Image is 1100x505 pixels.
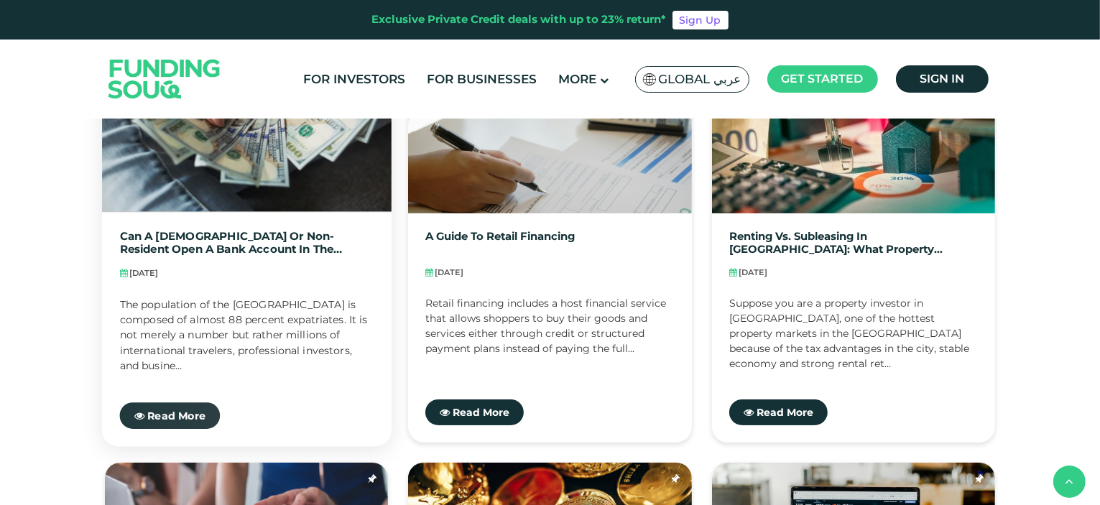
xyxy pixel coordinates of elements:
img: Renting vs. Subleasing in Dubai [712,49,996,213]
span: [DATE] [739,267,767,277]
a: For Investors [300,68,409,91]
a: Renting vs. Subleasing in [GEOGRAPHIC_DATA]: What Property Investors Need to Know [729,231,979,256]
a: For Businesses [423,68,540,91]
span: [DATE] [435,267,463,277]
img: Logo [94,42,235,115]
div: Retail financing includes a host financial service that allows shoppers to buy their goods and se... [425,296,675,368]
a: Sign Up [673,11,729,29]
a: Read More [729,399,828,425]
a: Read More [425,399,524,425]
a: Can a [DEMOGRAPHIC_DATA] or non-resident open a bank account in the [GEOGRAPHIC_DATA]? [119,230,374,256]
span: More [558,72,596,86]
div: Exclusive Private Credit deals with up to 23% return* [372,11,667,28]
span: Sign in [920,72,964,85]
img: What is retail financing? [408,49,692,213]
img: SA Flag [643,73,656,85]
div: Suppose you are a property investor in [GEOGRAPHIC_DATA], one of the hottest property markets in ... [729,296,979,368]
span: Read More [147,409,205,422]
span: [DATE] [129,267,158,277]
a: Sign in [896,65,989,93]
button: back [1053,465,1086,498]
div: The population of the [GEOGRAPHIC_DATA] is composed of almost 88 percent expatriates. It is not m... [119,297,374,370]
a: A guide to retail financing [425,231,575,256]
img: Can a foreigner or non-resident open a bank account in the UAE? [102,45,392,213]
a: Read More [119,402,220,429]
span: Read More [757,406,813,419]
span: Get started [782,72,864,85]
span: Read More [453,406,509,419]
span: Global عربي [659,71,741,88]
